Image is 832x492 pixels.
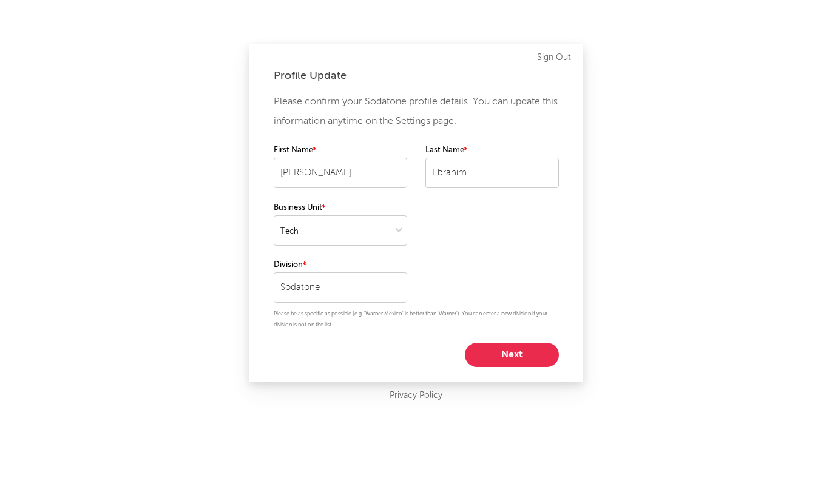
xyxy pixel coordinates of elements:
[274,69,559,83] div: Profile Update
[390,388,442,403] a: Privacy Policy
[274,143,407,158] label: First Name
[274,272,407,303] input: Your division
[274,158,407,188] input: Your first name
[274,309,559,331] p: Please be as specific as possible (e.g. 'Warner Mexico' is better than 'Warner'). You can enter a...
[274,92,559,131] p: Please confirm your Sodatone profile details. You can update this information anytime on the Sett...
[537,50,571,65] a: Sign Out
[425,143,559,158] label: Last Name
[274,201,407,215] label: Business Unit
[425,158,559,188] input: Your last name
[465,343,559,367] button: Next
[274,258,407,272] label: Division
